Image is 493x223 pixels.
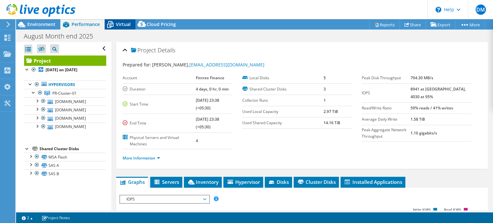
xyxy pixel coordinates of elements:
[362,127,411,140] label: Peak Aggregate Network Throughput
[123,101,196,107] label: Start Time
[189,62,264,68] a: [EMAIL_ADDRESS][DOMAIN_NAME]
[242,120,324,126] label: Used Shared Capacity
[24,56,106,66] a: Project
[24,161,106,169] a: SAS A
[324,86,326,92] b: 3
[123,134,196,147] label: Physical Servers and Virtual Machines
[37,214,74,222] a: Project Notes
[24,123,106,131] a: [DOMAIN_NAME]
[324,109,338,114] b: 2.97 TiB
[196,138,198,143] b: 4
[187,179,219,185] span: Inventory
[123,120,196,126] label: End Time
[116,21,131,27] span: Virtual
[119,179,145,185] span: Graphs
[24,89,106,97] a: PR-Cluster-01
[17,214,37,222] a: 2
[227,179,260,185] span: Hypervisor
[72,21,100,27] span: Performance
[324,120,340,125] b: 14.16 TiB
[411,130,437,136] b: 1.16 gigabits/s
[362,75,411,81] label: Peak Disk Throughput
[196,98,219,111] b: [DATE] 23:38 (+05:30)
[362,116,411,123] label: Average Daily Write
[444,208,462,212] text: Read IOPS
[24,97,106,106] a: [DOMAIN_NAME]
[411,116,425,122] b: 1.58 TiB
[123,86,196,92] label: Duration
[242,97,324,104] label: Collector Runs
[153,179,179,185] span: Servers
[46,67,77,73] b: [DATE] on [DATE]
[242,75,324,81] label: Local Disks
[196,116,219,130] b: [DATE] 23:38 (+05:30)
[24,169,106,178] a: SAS B
[196,75,224,81] b: Fintrex Finance
[24,81,106,89] a: Hypervisors
[411,86,466,99] b: 8941 at [GEOGRAPHIC_DATA], 4030 at 95%
[152,62,264,68] span: [PERSON_NAME],
[413,208,431,212] text: Write IOPS
[131,47,156,54] span: Project
[242,86,324,92] label: Shared Cluster Disks
[426,20,455,30] a: Export
[297,179,336,185] span: Cluster Disks
[436,7,441,13] svg: \n
[476,4,486,15] span: DM
[24,66,106,74] a: [DATE] on [DATE]
[123,195,206,203] span: IOPS
[158,46,175,54] span: Details
[411,105,453,111] b: 59% reads / 41% writes
[24,153,106,161] a: MSA Flash
[242,108,324,115] label: Used Local Capacity
[400,20,426,30] a: Share
[455,20,485,30] a: More
[123,62,151,68] label: Prepared for:
[411,75,433,81] b: 794.30 MB/s
[39,145,106,153] div: Shared Cluster Disks
[324,75,326,81] b: 5
[369,20,400,30] a: Reports
[52,90,77,96] span: PR-Cluster-01
[196,86,229,92] b: 4 days, 0 hr, 0 min
[24,106,106,114] a: [DOMAIN_NAME]
[344,179,402,185] span: Installed Applications
[27,21,56,27] span: Environment
[123,75,196,81] label: Account
[147,21,176,27] span: Cloud Pricing
[24,114,106,123] a: [DOMAIN_NAME]
[362,90,411,96] label: IOPS
[324,98,326,103] b: 1
[21,33,103,40] h1: August Month end 2025
[362,105,411,111] label: Read/Write Ratio
[268,179,289,185] span: Disks
[123,155,160,161] a: More Information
